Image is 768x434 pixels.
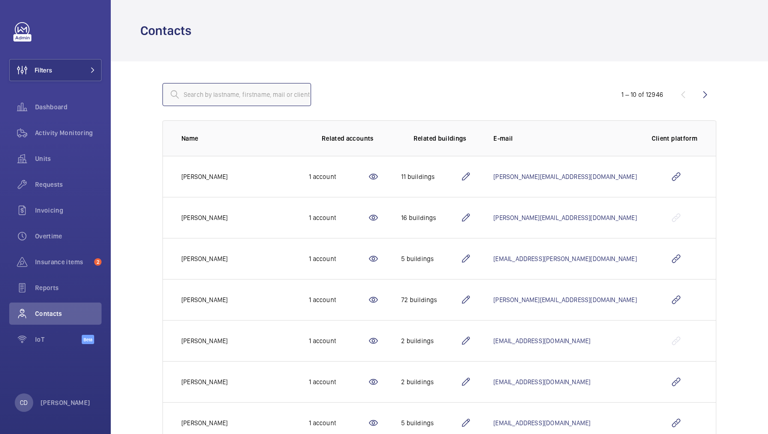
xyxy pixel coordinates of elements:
div: 5 buildings [401,418,460,428]
p: [PERSON_NAME] [181,418,228,428]
a: [EMAIL_ADDRESS][PERSON_NAME][DOMAIN_NAME] [493,255,636,262]
p: [PERSON_NAME] [181,377,228,386]
a: [PERSON_NAME][EMAIL_ADDRESS][DOMAIN_NAME] [493,214,636,221]
p: E-mail [493,134,636,143]
button: Filters [9,59,102,81]
h1: Contacts [140,22,197,39]
div: 72 buildings [401,295,460,304]
p: [PERSON_NAME] [181,213,228,222]
p: [PERSON_NAME] [181,336,228,345]
p: Related buildings [414,134,467,143]
p: [PERSON_NAME] [181,254,228,263]
div: 2 buildings [401,377,460,386]
span: IoT [35,335,82,344]
div: 1 account [309,295,368,304]
a: [EMAIL_ADDRESS][DOMAIN_NAME] [493,337,590,345]
p: Client platform [652,134,697,143]
span: Units [35,154,102,163]
input: Search by lastname, firstname, mail or client [162,83,311,106]
p: Name [181,134,294,143]
a: [EMAIL_ADDRESS][DOMAIN_NAME] [493,378,590,386]
span: Dashboard [35,102,102,112]
div: 11 buildings [401,172,460,181]
a: [EMAIL_ADDRESS][DOMAIN_NAME] [493,419,590,427]
span: Beta [82,335,94,344]
div: 1 account [309,213,368,222]
div: 1 account [309,418,368,428]
span: Filters [35,65,52,75]
div: 5 buildings [401,254,460,263]
a: [PERSON_NAME][EMAIL_ADDRESS][DOMAIN_NAME] [493,296,636,303]
a: [PERSON_NAME][EMAIL_ADDRESS][DOMAIN_NAME] [493,173,636,180]
div: 16 buildings [401,213,460,222]
p: CD [20,398,28,407]
p: Related accounts [322,134,374,143]
span: Requests [35,180,102,189]
span: Invoicing [35,206,102,215]
p: [PERSON_NAME] [181,295,228,304]
div: 1 account [309,336,368,345]
span: Insurance items [35,257,90,267]
span: Reports [35,283,102,292]
span: Activity Monitoring [35,128,102,137]
div: 1 – 10 of 12946 [621,90,663,99]
div: 1 account [309,172,368,181]
div: 1 account [309,377,368,386]
span: Contacts [35,309,102,318]
div: 1 account [309,254,368,263]
div: 2 buildings [401,336,460,345]
span: Overtime [35,232,102,241]
p: [PERSON_NAME] [41,398,90,407]
p: [PERSON_NAME] [181,172,228,181]
span: 2 [94,258,102,266]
